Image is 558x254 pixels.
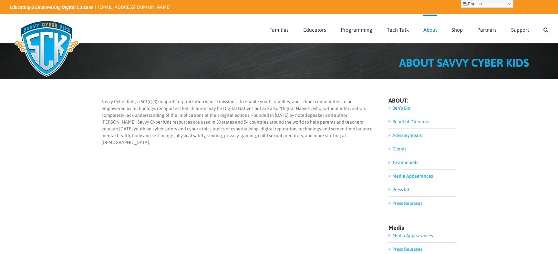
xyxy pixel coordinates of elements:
[392,201,422,206] a: Press Releases
[341,15,372,43] a: Programming
[392,187,409,192] a: Press Kit
[303,27,326,32] span: Educators
[511,15,529,43] a: Support
[101,98,374,146] p: Savvy Cyber Kids, a 501(c)(3) nonprofit organization whose mission is to enable youth, families, ...
[463,1,468,6] img: en
[269,27,289,32] span: Families
[423,15,437,43] a: About
[388,225,457,231] h4: Media
[269,15,548,43] nav: Main Menu
[477,27,497,32] span: Partners
[392,247,422,252] a: Press Releases
[387,27,409,32] span: Tech Talk
[543,15,548,43] a: Search
[392,173,433,179] a: Media Appearances
[10,16,84,81] img: Savvy Cyber Kids Logo
[477,15,497,43] a: Partners
[392,146,407,151] a: Clients
[269,15,289,43] a: Families
[392,233,433,238] a: Media Appearances
[392,105,410,111] a: Ben’s Bio
[423,27,437,32] span: About
[98,5,170,10] a: [EMAIL_ADDRESS][DOMAIN_NAME]
[451,15,463,43] a: Shop
[451,27,463,32] span: Shop
[392,119,429,124] a: Board of Directors
[388,98,457,104] h4: ABOUT:
[399,56,529,69] span: ABOUT SAVVY CYBER KIDS
[303,15,326,43] a: Educators
[387,15,409,43] a: Tech Talk
[392,160,418,165] a: Testimonials
[10,5,93,10] i: Educating & Empowering Digital Citizens
[511,27,529,32] span: Support
[392,133,423,138] a: Advisory Board
[341,27,372,32] span: Programming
